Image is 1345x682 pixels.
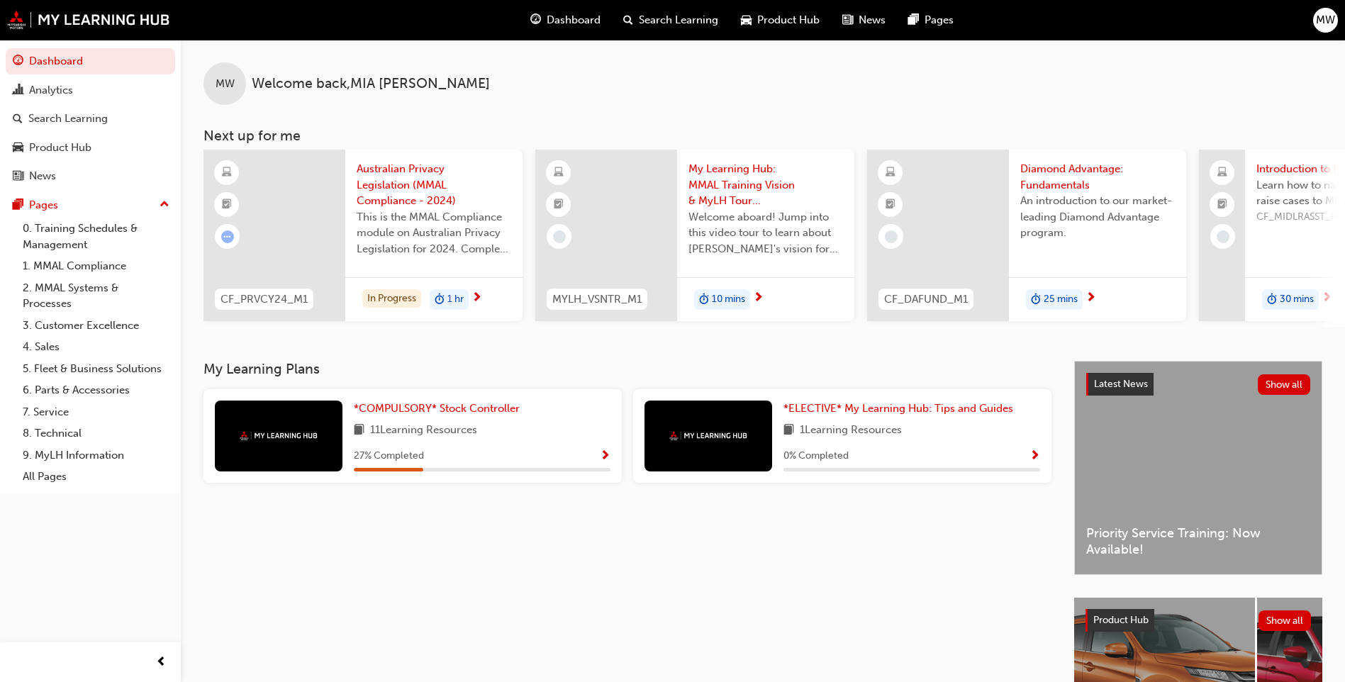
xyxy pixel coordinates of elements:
[600,447,610,465] button: Show Progress
[7,11,170,29] img: mmal
[222,164,232,182] span: learningResourceType_ELEARNING-icon
[757,12,820,28] span: Product Hub
[1267,291,1277,309] span: duration-icon
[160,196,169,214] span: up-icon
[783,401,1019,417] a: *ELECTIVE* My Learning Hub: Tips and Guides
[1086,373,1310,396] a: Latest NewsShow all
[1020,161,1175,193] span: Diamond Advantage: Fundamentals
[17,401,175,423] a: 7. Service
[554,196,564,214] span: booktick-icon
[885,230,898,243] span: learningRecordVerb_NONE-icon
[17,466,175,488] a: All Pages
[17,336,175,358] a: 4. Sales
[252,76,490,92] span: Welcome back , MIA [PERSON_NAME]
[783,448,849,464] span: 0 % Completed
[535,150,854,321] a: MYLH_VSNTR_M1My Learning Hub: MMAL Training Vision & MyLH Tour (Elective)Welcome aboard! Jump int...
[6,135,175,161] a: Product Hub
[623,11,633,29] span: search-icon
[28,111,108,127] div: Search Learning
[29,168,56,184] div: News
[688,209,843,257] span: Welcome aboard! Jump into this video tour to learn about [PERSON_NAME]'s vision for your learning...
[6,163,175,189] a: News
[553,230,566,243] span: learningRecordVerb_NONE-icon
[554,164,564,182] span: learningResourceType_ELEARNING-icon
[1086,609,1311,632] a: Product HubShow all
[13,84,23,97] span: chart-icon
[897,6,965,35] a: pages-iconPages
[908,11,919,29] span: pages-icon
[925,12,954,28] span: Pages
[712,291,745,308] span: 10 mins
[17,255,175,277] a: 1. MMAL Compliance
[362,289,421,308] div: In Progress
[831,6,897,35] a: news-iconNews
[13,55,23,68] span: guage-icon
[370,422,477,440] span: 11 Learning Resources
[783,422,794,440] span: book-icon
[29,82,73,99] div: Analytics
[222,196,232,214] span: booktick-icon
[471,292,482,305] span: next-icon
[688,161,843,209] span: My Learning Hub: MMAL Training Vision & MyLH Tour (Elective)
[699,291,709,309] span: duration-icon
[6,77,175,104] a: Analytics
[156,654,167,671] span: prev-icon
[886,164,895,182] span: learningResourceType_ELEARNING-icon
[435,291,445,309] span: duration-icon
[17,379,175,401] a: 6. Parts & Accessories
[547,12,601,28] span: Dashboard
[1094,378,1148,390] span: Latest News
[612,6,730,35] a: search-iconSearch Learning
[1316,12,1335,28] span: MW
[1280,291,1314,308] span: 30 mins
[1044,291,1078,308] span: 25 mins
[6,48,175,74] a: Dashboard
[1093,614,1149,626] span: Product Hub
[221,291,308,308] span: CF_PRVCY24_M1
[13,113,23,125] span: search-icon
[867,150,1186,321] a: CF_DAFUND_M1Diamond Advantage: FundamentalsAn introduction to our market-leading Diamond Advantag...
[800,422,902,440] span: 1 Learning Resources
[753,292,764,305] span: next-icon
[730,6,831,35] a: car-iconProduct Hub
[1217,196,1227,214] span: booktick-icon
[6,192,175,218] button: Pages
[783,402,1013,415] span: *ELECTIVE* My Learning Hub: Tips and Guides
[17,218,175,255] a: 0. Training Schedules & Management
[669,431,747,440] img: mmal
[1217,164,1227,182] span: laptop-icon
[884,291,968,308] span: CF_DAFUND_M1
[17,315,175,337] a: 3. Customer Excellence
[13,199,23,212] span: pages-icon
[203,361,1051,377] h3: My Learning Plans
[29,197,58,213] div: Pages
[13,142,23,155] span: car-icon
[447,291,464,308] span: 1 hr
[859,12,886,28] span: News
[530,11,541,29] span: guage-icon
[17,277,175,315] a: 2. MMAL Systems & Processes
[203,150,523,321] a: CF_PRVCY24_M1Australian Privacy Legislation (MMAL Compliance - 2024)This is the MMAL Compliance m...
[1074,361,1322,575] a: Latest NewsShow allPriority Service Training: Now Available!
[240,431,318,440] img: mmal
[1322,292,1332,305] span: next-icon
[181,128,1345,144] h3: Next up for me
[1313,8,1338,33] button: MW
[6,106,175,132] a: Search Learning
[519,6,612,35] a: guage-iconDashboard
[1086,292,1096,305] span: next-icon
[357,209,511,257] span: This is the MMAL Compliance module on Australian Privacy Legislation for 2024. Complete this modu...
[354,402,520,415] span: *COMPULSORY* Stock Controller
[842,11,853,29] span: news-icon
[1031,291,1041,309] span: duration-icon
[552,291,642,308] span: MYLH_VSNTR_M1
[886,196,895,214] span: booktick-icon
[357,161,511,209] span: Australian Privacy Legislation (MMAL Compliance - 2024)
[221,230,234,243] span: learningRecordVerb_ATTEMPT-icon
[17,358,175,380] a: 5. Fleet & Business Solutions
[17,423,175,445] a: 8. Technical
[1258,374,1311,395] button: Show all
[1020,193,1175,241] span: An introduction to our market-leading Diamond Advantage program.
[216,76,235,92] span: MW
